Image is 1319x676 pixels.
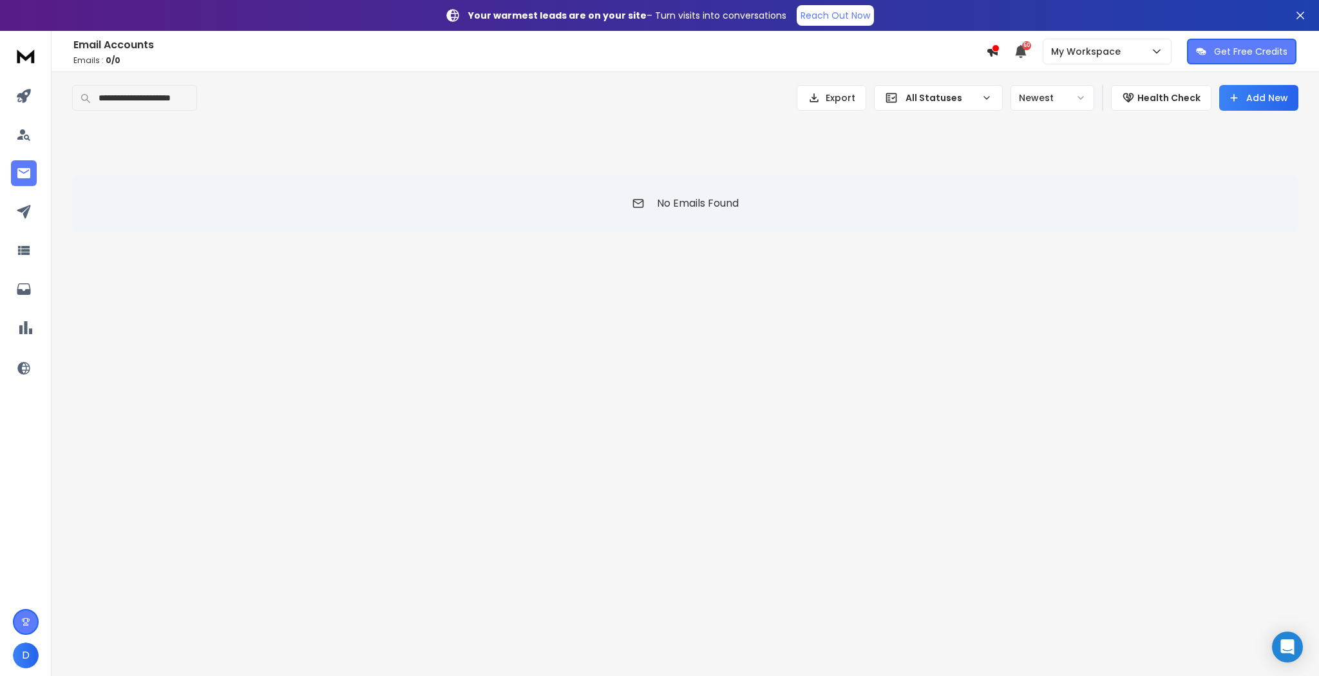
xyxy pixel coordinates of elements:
h1: Email Accounts [73,37,986,53]
button: Health Check [1111,85,1211,111]
p: All Statuses [906,91,976,104]
p: Emails : [73,55,986,66]
button: Newest [1011,85,1094,111]
p: No Emails Found [657,196,739,211]
button: Export [797,85,866,111]
a: Reach Out Now [797,5,874,26]
p: – Turn visits into conversations [468,9,786,22]
div: Open Intercom Messenger [1272,632,1303,662]
button: D [13,643,39,668]
strong: Your warmest leads are on your site [468,9,647,22]
button: Add New [1219,85,1298,111]
p: My Workspace [1051,45,1126,58]
p: Reach Out Now [801,9,870,22]
p: Health Check [1137,91,1200,104]
button: Get Free Credits [1187,39,1296,64]
img: logo [13,44,39,68]
span: 0 / 0 [106,55,120,66]
p: Get Free Credits [1214,45,1287,58]
span: 50 [1022,41,1031,50]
